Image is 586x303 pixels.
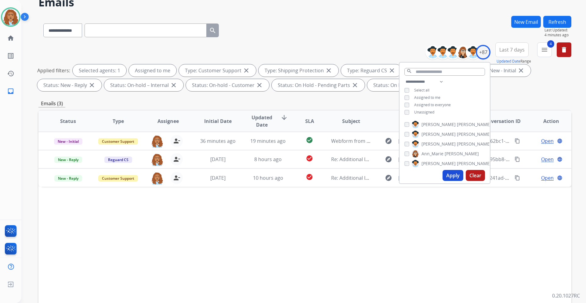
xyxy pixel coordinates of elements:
[499,49,525,51] span: Last 7 days
[113,117,124,125] span: Type
[98,175,138,182] span: Customer Support
[325,67,332,74] mat-icon: close
[367,79,449,91] div: Status: On Hold - Servicers
[151,172,163,185] img: agent-avatar
[421,151,443,157] span: Ann_Marie
[38,100,65,107] p: Emails (3)
[54,138,82,145] span: New - Initial
[54,175,82,182] span: New - Reply
[173,156,180,163] mat-icon: person_remove
[254,156,282,163] span: 8 hours ago
[398,156,461,163] span: [EMAIL_ADDRESS][DOMAIN_NAME]
[305,117,314,125] span: SLA
[466,170,485,181] button: Clear
[157,117,179,125] span: Assignee
[445,151,479,157] span: [PERSON_NAME]
[173,174,180,182] mat-icon: person_remove
[306,173,313,181] mat-icon: check_circle
[421,131,456,137] span: [PERSON_NAME]
[151,135,163,148] img: agent-avatar
[457,141,491,147] span: [PERSON_NAME]
[515,157,520,162] mat-icon: content_copy
[421,141,456,147] span: [PERSON_NAME]
[537,42,552,57] button: 4
[414,110,434,115] span: Unassigned
[557,138,562,144] mat-icon: language
[517,67,525,74] mat-icon: close
[515,175,520,181] mat-icon: content_copy
[414,88,429,93] span: Select all
[37,79,102,91] div: Status: New - Reply
[98,138,138,145] span: Customer Support
[541,46,548,53] mat-icon: menu
[385,174,392,182] mat-icon: explore
[331,175,392,181] span: Re: Additional Information
[73,64,126,77] div: Selected agents: 1
[560,46,568,53] mat-icon: delete
[243,67,250,74] mat-icon: close
[557,175,562,181] mat-icon: language
[414,95,440,100] span: Assigned to me
[7,88,14,95] mat-icon: inbox
[37,67,70,74] p: Applied filters:
[407,68,412,74] mat-icon: search
[331,138,507,144] span: Webform from [PERSON_NAME][EMAIL_ADDRESS][DOMAIN_NAME] on [DATE]
[341,64,402,77] div: Type: Reguard CS
[250,138,286,144] span: 19 minutes ago
[342,117,360,125] span: Subject
[385,137,392,145] mat-icon: explore
[511,16,541,28] button: New Email
[398,137,461,145] span: [PERSON_NAME][EMAIL_ADDRESS][DOMAIN_NAME]
[306,136,313,144] mat-icon: check_circle
[476,45,490,60] div: +87
[248,114,276,128] span: Updated Date
[186,79,269,91] div: Status: On-hold - Customer
[204,117,232,125] span: Initial Date
[544,28,571,33] span: Last Updated:
[259,64,338,77] div: Type: Shipping Protection
[495,42,529,57] button: Last 7 days
[151,153,163,166] img: agent-avatar
[497,59,520,64] button: Updated Date
[388,67,396,74] mat-icon: close
[173,137,180,145] mat-icon: person_remove
[104,79,183,91] div: Status: On-hold – Internal
[543,16,571,28] button: Refresh
[272,79,365,91] div: Status: On Hold - Pending Parts
[457,131,491,137] span: [PERSON_NAME]
[210,175,226,181] span: [DATE]
[541,174,554,182] span: Open
[210,156,226,163] span: [DATE]
[306,155,313,162] mat-icon: check_circle
[209,27,216,34] mat-icon: search
[170,81,177,89] mat-icon: close
[179,64,256,77] div: Type: Customer Support
[541,156,554,163] span: Open
[457,121,491,128] span: [PERSON_NAME]
[457,161,491,167] span: [PERSON_NAME]
[547,40,554,48] span: 4
[414,102,451,107] span: Assigned to everyone
[7,70,14,77] mat-icon: history
[466,64,531,77] div: Status: New - Initial
[129,64,176,77] div: Assigned to me
[200,138,236,144] span: 36 minutes ago
[521,110,571,132] th: Action
[60,117,76,125] span: Status
[552,292,580,299] p: 0.20.1027RC
[443,170,463,181] button: Apply
[515,138,520,144] mat-icon: content_copy
[385,156,392,163] mat-icon: explore
[7,52,14,60] mat-icon: list_alt
[557,157,562,162] mat-icon: language
[544,33,571,38] span: 4 minutes ago
[541,137,554,145] span: Open
[331,156,392,163] span: Re: Additional Information
[2,9,19,26] img: avatar
[497,59,531,64] span: Range
[7,34,14,42] mat-icon: home
[88,81,96,89] mat-icon: close
[256,81,263,89] mat-icon: close
[398,174,461,182] span: [EMAIL_ADDRESS][DOMAIN_NAME]
[280,114,288,121] mat-icon: arrow_downward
